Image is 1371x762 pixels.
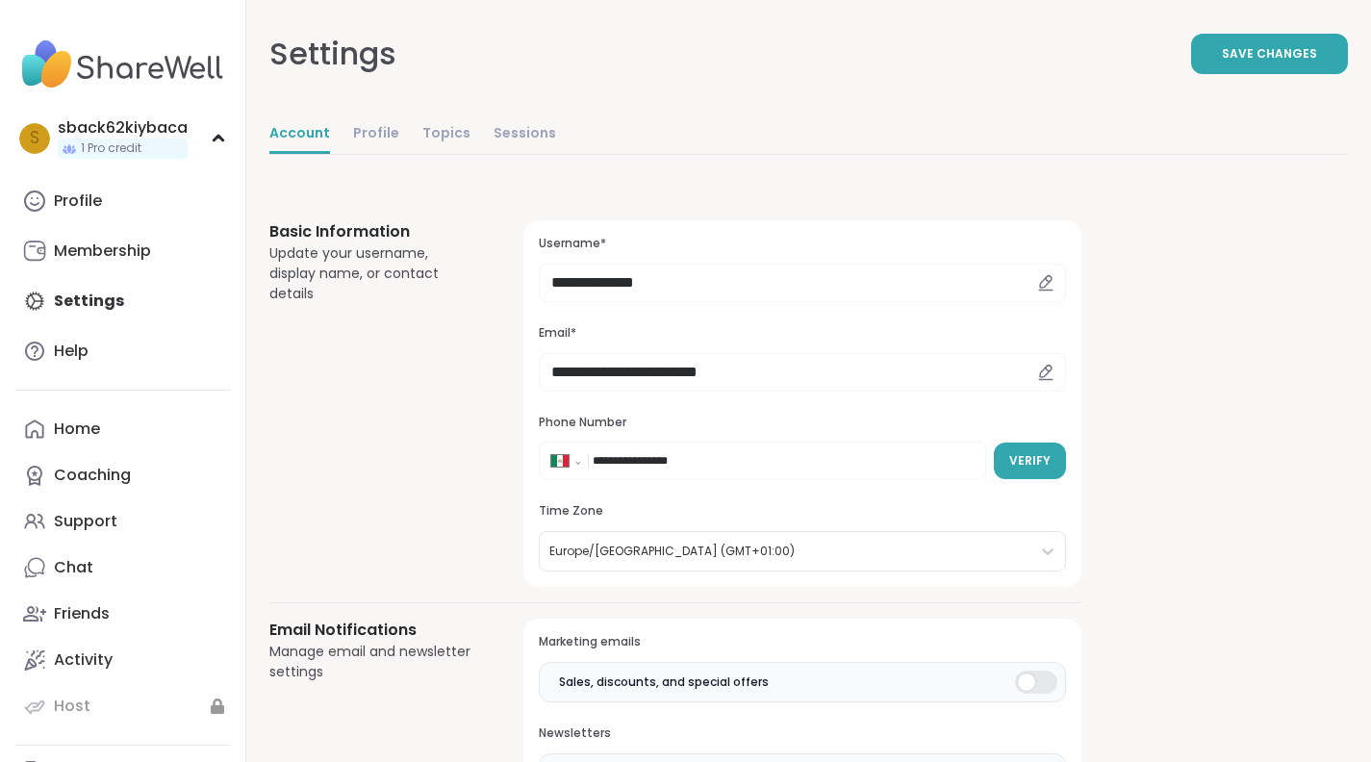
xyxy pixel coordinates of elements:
[54,341,89,362] div: Help
[15,406,230,452] a: Home
[54,190,102,212] div: Profile
[15,178,230,224] a: Profile
[269,619,477,642] h3: Email Notifications
[54,603,110,624] div: Friends
[1222,45,1317,63] span: Save Changes
[539,236,1066,252] h3: Username*
[269,642,477,682] div: Manage email and newsletter settings
[269,115,330,154] a: Account
[539,503,1066,520] h3: Time Zone
[353,115,399,154] a: Profile
[269,31,396,77] div: Settings
[15,591,230,637] a: Friends
[539,325,1066,342] h3: Email*
[269,243,477,304] div: Update your username, display name, or contact details
[1009,452,1051,470] span: Verify
[539,725,1066,742] h3: Newsletters
[54,696,90,717] div: Host
[15,31,230,98] img: ShareWell Nav Logo
[15,452,230,498] a: Coaching
[58,117,188,139] div: sback62kiybaca
[15,683,230,729] a: Host
[15,328,230,374] a: Help
[81,140,141,157] span: 1 Pro credit
[15,545,230,591] a: Chat
[269,220,477,243] h3: Basic Information
[54,241,151,262] div: Membership
[15,637,230,683] a: Activity
[494,115,556,154] a: Sessions
[54,511,117,532] div: Support
[994,443,1066,479] button: Verify
[539,634,1066,650] h3: Marketing emails
[422,115,470,154] a: Topics
[15,498,230,545] a: Support
[54,419,100,440] div: Home
[54,557,93,578] div: Chat
[539,415,1066,431] h3: Phone Number
[54,465,131,486] div: Coaching
[1191,34,1348,74] button: Save Changes
[54,649,113,671] div: Activity
[559,673,769,691] span: Sales, discounts, and special offers
[15,228,230,274] a: Membership
[30,126,39,151] span: s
